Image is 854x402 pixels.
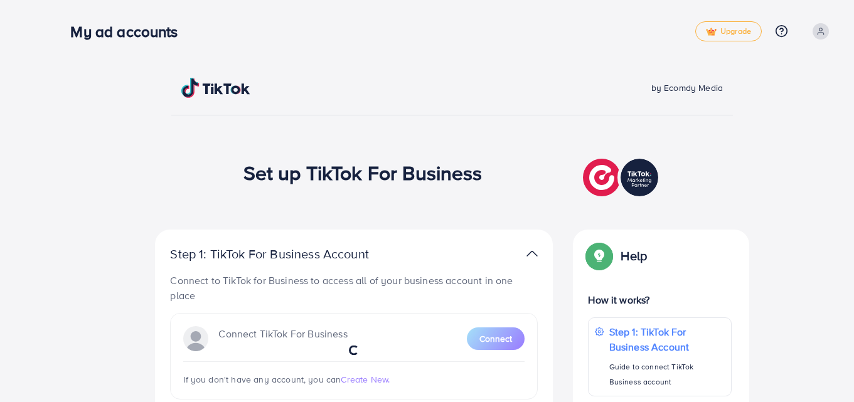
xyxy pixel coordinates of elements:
[588,292,731,307] p: How it works?
[526,245,538,263] img: TikTok partner
[583,156,661,199] img: TikTok partner
[706,27,751,36] span: Upgrade
[695,21,762,41] a: tickUpgrade
[181,78,250,98] img: TikTok
[588,245,611,267] img: Popup guide
[609,359,725,389] p: Guide to connect TikTok Business account
[621,248,647,263] p: Help
[70,23,188,41] h3: My ad accounts
[609,324,725,354] p: Step 1: TikTok For Business Account
[706,28,717,36] img: tick
[651,82,723,94] span: by Ecomdy Media
[243,161,483,184] h1: Set up TikTok For Business
[170,246,408,262] p: Step 1: TikTok For Business Account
